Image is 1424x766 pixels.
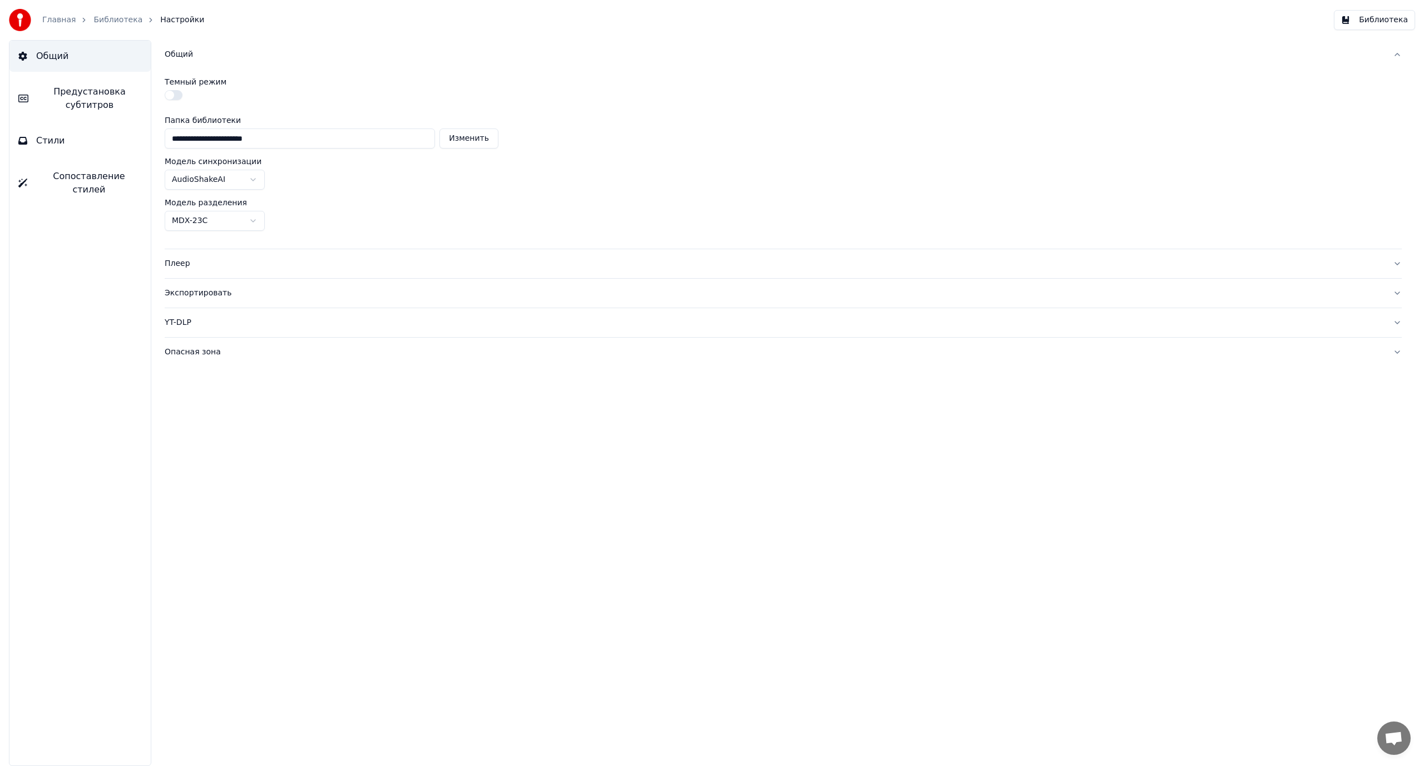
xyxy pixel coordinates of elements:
span: Сопоставление стилей [36,170,142,196]
img: youka [9,9,31,31]
div: Общий [165,49,1384,60]
a: Открытый чат [1377,721,1411,755]
label: Модель синхронизации [165,157,261,165]
span: Общий [36,50,68,63]
button: Стили [9,125,151,156]
label: Модель разделения [165,199,247,206]
label: Темный режим [165,78,226,86]
div: Опасная зона [165,347,1384,358]
button: Опасная зона [165,338,1402,367]
button: Общий [165,40,1402,69]
label: Папка библиотеки [165,116,498,124]
button: Предустановка субтитров [9,76,151,121]
span: Стили [36,134,65,147]
a: Главная [42,14,76,26]
button: Изменить [439,129,498,149]
div: Плеер [165,258,1384,269]
nav: breadcrumb [42,14,204,26]
div: YT-DLP [165,317,1384,328]
button: YT-DLP [165,308,1402,337]
button: Сопоставление стилей [9,161,151,205]
div: Общий [165,69,1402,249]
button: Библиотека [1334,10,1415,30]
button: Общий [9,41,151,72]
a: Библиотека [93,14,142,26]
button: Экспортировать [165,279,1402,308]
button: Плеер [165,249,1402,278]
div: Экспортировать [165,288,1384,299]
span: Предустановка субтитров [37,85,142,112]
span: Настройки [160,14,204,26]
